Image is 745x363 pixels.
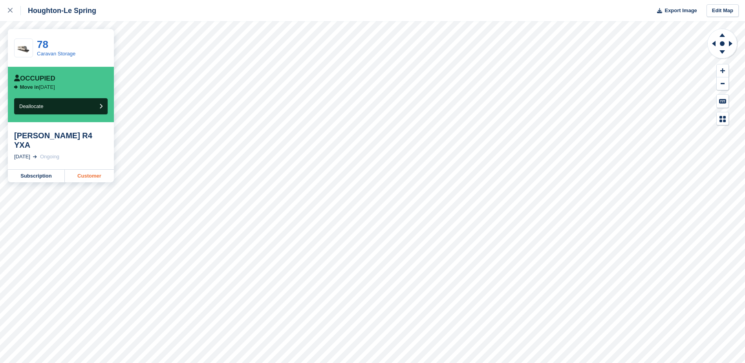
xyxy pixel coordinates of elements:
img: Caravan%20-%20R%20(1).jpg [15,43,33,53]
a: 78 [37,38,48,50]
div: [PERSON_NAME] R4 YXA [14,131,108,150]
button: Map Legend [717,112,729,125]
div: Ongoing [40,153,59,161]
p: [DATE] [20,84,55,90]
a: Subscription [8,170,65,182]
div: Occupied [14,75,55,82]
button: Export Image [652,4,697,17]
div: [DATE] [14,153,30,161]
span: Deallocate [19,103,43,109]
img: arrow-right-icn-b7405d978ebc5dd23a37342a16e90eae327d2fa7eb118925c1a0851fb5534208.svg [14,85,18,89]
span: Export Image [664,7,697,15]
button: Zoom Out [717,77,729,90]
a: Edit Map [707,4,739,17]
a: Caravan Storage [37,51,75,57]
button: Zoom In [717,64,729,77]
img: arrow-right-light-icn-cde0832a797a2874e46488d9cf13f60e5c3a73dbe684e267c42b8395dfbc2abf.svg [33,155,37,158]
a: Customer [65,170,114,182]
button: Deallocate [14,98,108,114]
div: Houghton-Le Spring [21,6,96,15]
span: Move in [20,84,39,90]
button: Keyboard Shortcuts [717,95,729,108]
